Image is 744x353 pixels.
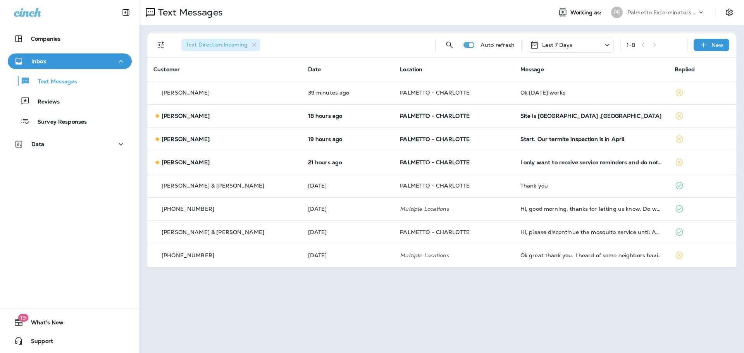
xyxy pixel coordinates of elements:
div: Ok great thank you. I heard of some neighbors having some issues lately so wanted to make sure. M... [520,252,663,258]
p: Sep 3, 2025 10:13 AM [308,206,388,212]
p: Reviews [30,98,60,106]
p: Palmetto Exterminators LLC [627,9,697,15]
span: PALMETTO - CHARLOTTE [400,159,470,166]
p: [PHONE_NUMBER] [162,206,214,212]
div: 1 - 8 [627,42,635,48]
span: Working as: [570,9,603,16]
p: [PERSON_NAME] & [PERSON_NAME] [162,183,264,189]
p: New [711,42,723,48]
p: [PERSON_NAME] [162,159,210,165]
p: Aug 27, 2025 05:20 PM [308,252,388,258]
p: Sep 3, 2025 02:04 PM [308,183,388,189]
div: Text Direction:Incoming [181,39,260,51]
span: PALMETTO - CHARLOTTE [400,136,470,143]
p: Sep 9, 2025 03:05 PM [308,113,388,119]
p: Text Messages [155,7,223,18]
span: Customer [153,66,180,73]
div: Start. Our termite inspection is in April [520,136,663,142]
div: Thank you [520,183,663,189]
button: Search Messages [442,37,457,53]
button: Inbox [8,53,132,69]
p: [PHONE_NUMBER] [162,252,214,258]
p: Multiple Locations [400,206,508,212]
span: Text Direction : Incoming [186,41,248,48]
span: PALMETTO - CHARLOTTE [400,89,470,96]
p: Multiple Locations [400,252,508,258]
div: I only want to receive service reminders and do not want marketing texts. How can I limit these? [520,159,663,165]
div: Hi, please discontinue the mosquito service until April [520,229,663,235]
span: Message [520,66,544,73]
p: Inbox [31,58,46,64]
button: Data [8,136,132,152]
button: Text Messages [8,73,132,89]
p: [PERSON_NAME] & [PERSON_NAME] [162,229,264,235]
button: Settings [722,5,736,19]
button: Reviews [8,93,132,109]
div: PE [611,7,623,18]
span: PALMETTO - CHARLOTTE [400,112,470,119]
button: Filters [153,37,169,53]
span: What's New [23,319,64,329]
button: Support [8,333,132,349]
span: PALMETTO - CHARLOTTE [400,182,470,189]
p: Sep 9, 2025 11:57 AM [308,159,388,165]
p: Data [31,141,45,147]
p: Text Messages [30,78,77,86]
p: Sep 9, 2025 01:33 PM [308,136,388,142]
span: Location [400,66,422,73]
div: Site is N Myrtle Beach ,10th Avenue South [520,113,663,119]
button: 19What's New [8,315,132,330]
p: [PERSON_NAME] [162,113,210,119]
button: Companies [8,31,132,46]
span: 19 [18,314,28,322]
div: Ok Friday works [520,90,663,96]
span: PALMETTO - CHARLOTTE [400,229,470,236]
p: Companies [31,36,60,42]
p: Last 7 Days [542,42,573,48]
div: Hi, good morning, thanks for letting us know. Do we use this phone number from now on? [520,206,663,212]
button: Survey Responses [8,113,132,129]
p: Sep 3, 2025 09:05 AM [308,229,388,235]
span: Date [308,66,321,73]
p: [PERSON_NAME] [162,136,210,142]
p: [PERSON_NAME] [162,90,210,96]
p: Survey Responses [30,119,87,126]
p: Auto refresh [480,42,515,48]
button: Collapse Sidebar [115,5,137,20]
span: Replied [675,66,695,73]
p: Sep 10, 2025 08:49 AM [308,90,388,96]
span: Support [23,338,53,347]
